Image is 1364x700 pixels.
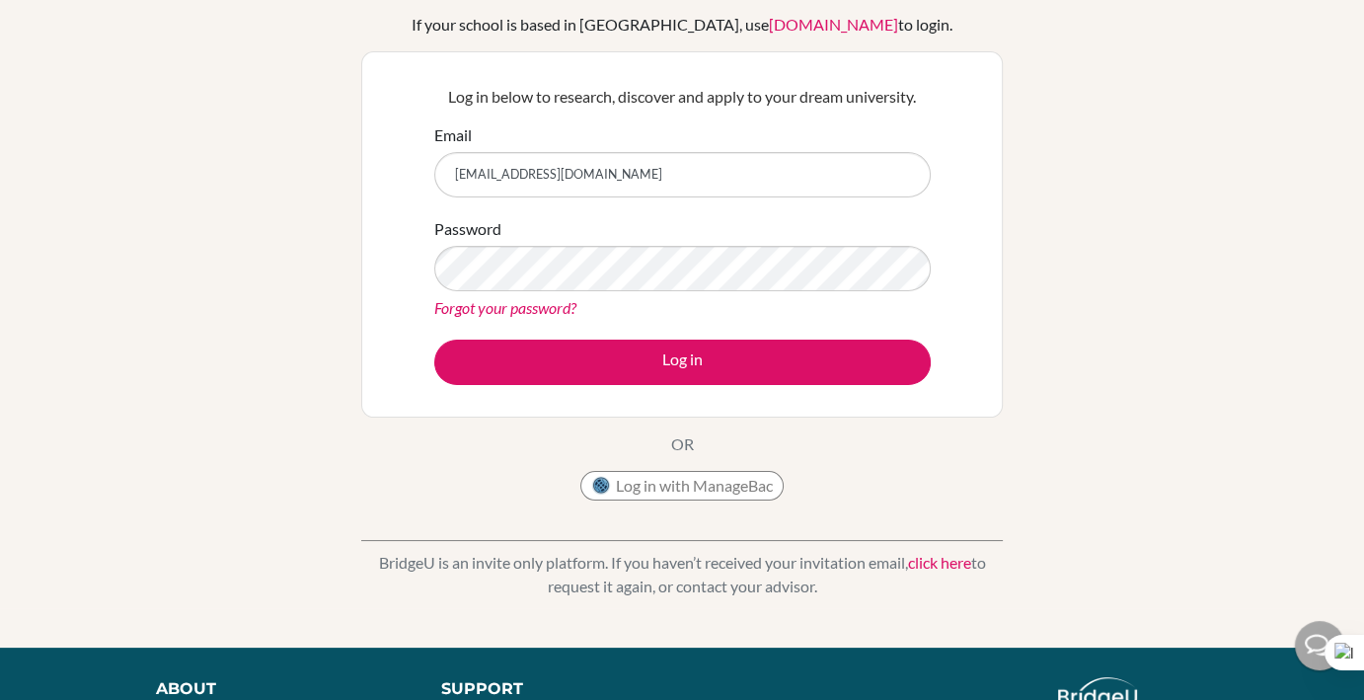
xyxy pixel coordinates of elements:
span: Help [44,14,85,32]
div: If your school is based in [GEOGRAPHIC_DATA], use to login. [412,13,952,37]
button: Log in with ManageBac [580,471,784,501]
p: OR [671,432,694,456]
p: Log in below to research, discover and apply to your dream university. [434,85,931,109]
label: Password [434,217,501,241]
a: Forgot your password? [434,298,576,317]
button: Log in [434,340,931,385]
a: [DOMAIN_NAME] [769,15,898,34]
p: BridgeU is an invite only platform. If you haven’t received your invitation email, to request it ... [361,551,1003,598]
label: Email [434,123,472,147]
a: click here [908,553,971,572]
